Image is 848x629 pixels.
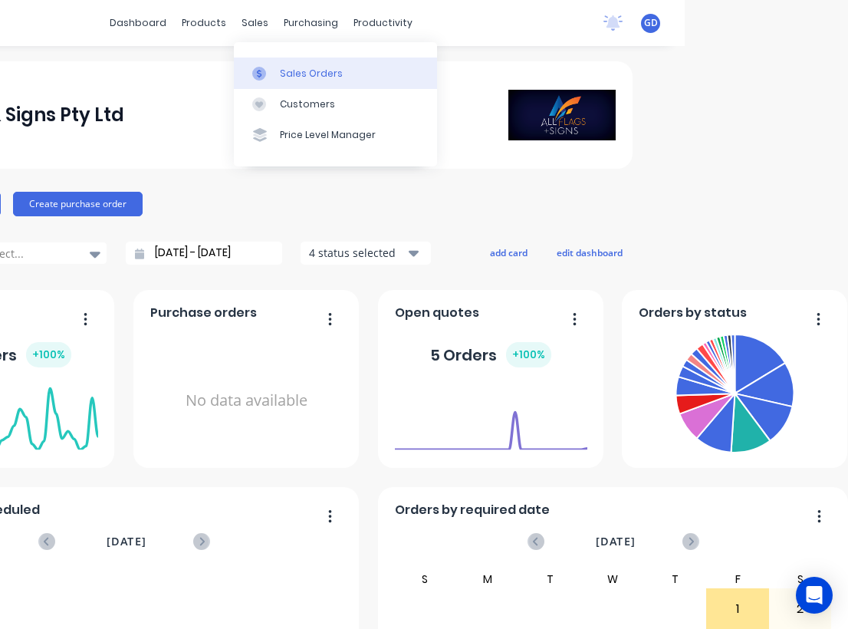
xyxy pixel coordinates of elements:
[234,89,437,120] a: Customers
[456,570,519,588] div: M
[107,533,146,550] span: [DATE]
[644,16,658,30] span: GD
[770,590,831,628] div: 2
[13,192,143,216] button: Create purchase order
[769,570,832,588] div: S
[506,342,551,367] div: + 100 %
[301,242,431,265] button: 4 status selected
[394,570,457,588] div: S
[480,242,537,262] button: add card
[596,533,636,550] span: [DATE]
[707,590,768,628] div: 1
[280,97,335,111] div: Customers
[706,570,769,588] div: F
[280,128,376,142] div: Price Level Manager
[547,242,633,262] button: edit dashboard
[150,328,343,473] div: No data available
[395,304,479,322] span: Open quotes
[581,570,644,588] div: W
[796,577,833,614] div: Open Intercom Messenger
[346,12,420,35] div: productivity
[26,342,71,367] div: + 100 %
[234,58,437,88] a: Sales Orders
[430,342,551,367] div: 5 Orders
[150,304,257,322] span: Purchase orders
[508,90,616,140] img: All Flags & Signs Pty Ltd
[309,245,406,261] div: 4 status selected
[234,12,276,35] div: sales
[102,12,174,35] a: dashboard
[234,120,437,150] a: Price Level Manager
[519,570,582,588] div: T
[639,304,747,322] span: Orders by status
[280,67,343,81] div: Sales Orders
[276,12,346,35] div: purchasing
[644,570,707,588] div: T
[174,12,234,35] div: products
